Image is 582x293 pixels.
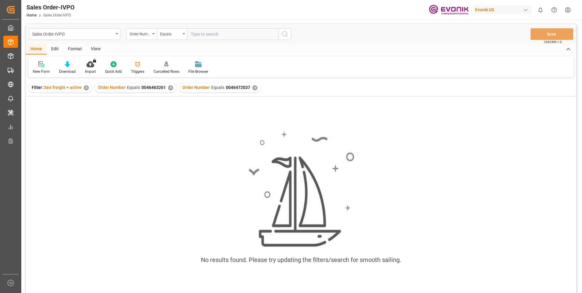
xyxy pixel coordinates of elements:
[188,69,208,74] div: File Browser
[157,28,187,40] button: open menu
[105,69,122,74] div: Quick Add
[47,44,63,55] div: Edit
[86,44,105,55] div: View
[84,85,89,90] div: ✕
[26,13,37,17] a: Home
[187,28,279,40] input: Type to search
[63,44,86,55] div: Format
[534,3,547,17] button: show 0 new notifications
[168,85,173,90] div: ✕
[32,30,114,37] div: Sales Order-IVPO
[26,3,75,12] div: Sales Order-IVPO
[153,69,179,74] div: Cancelled Rows
[127,85,140,90] span: Equals
[473,5,531,14] div: Evonik US
[59,69,76,74] div: Download
[544,40,562,44] span: Ctrl/CMD + S
[32,85,44,90] span: Filter :
[130,30,150,37] div: Order Number
[429,5,468,15] img: Evonik-brand-mark-Deep-Purple-RGB.jpeg_1700498283.jpeg
[201,255,401,264] div: No results found. Please try updating the filters/search for smooth sailing.
[473,4,534,16] button: Evonik US
[98,85,125,90] span: Order Number
[160,30,181,37] div: Equals
[126,28,157,40] button: open menu
[142,85,166,90] span: 0046463261
[531,28,573,40] button: Save
[248,131,354,248] img: smooth_sailing.jpeg
[44,85,82,90] span: Sea freight + active
[33,69,50,74] div: New Form
[279,28,291,40] button: search button
[182,85,210,90] span: Order Number
[131,69,144,74] div: Triggers
[547,3,561,17] button: Help Center
[29,28,120,40] button: open menu
[211,85,224,90] span: Equals
[26,44,47,55] div: Home
[226,85,250,90] span: 0046472037
[252,85,258,90] div: ✕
